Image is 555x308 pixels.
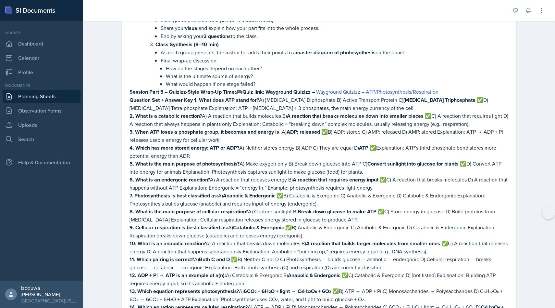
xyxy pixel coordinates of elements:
[129,96,193,104] strong: Question Set + Answer Key
[316,88,438,95] a: Wayground Quizizz – ATP/Photosynthesis/Respiration
[129,288,239,295] strong: 13. Which equation represents photosynthesis?
[129,112,509,128] p: A) A reaction that builds molecules B) C) A reaction that requires light D) A reaction that alway...
[166,80,509,88] p: What would happen if one stage failed?
[129,255,509,271] p: A) B) Neither C nor D C) Photosynthesis — builds glucose — anabolic — endergonic D) Cellular resp...
[298,208,384,215] strong: Break down glucose to make ATP ✅
[367,160,466,167] strong: Convert sunlight into glucose for plants ✅
[129,192,509,208] p: A) B) Catabolic & Exergonic C) Anabolic & Exergonic D) Catabolic & Endergonic Explanation: Photos...
[129,223,509,239] p: A) B) Anabolic & Endergonic C) Anabolic & Exergonic D) Catabolic & Endergonic Explanation: Respir...
[129,88,509,96] p: 🎮
[129,256,194,263] strong: 11. Which pairing is correct?
[129,112,202,120] strong: 2. What is a catabolic reaction?
[161,32,509,40] p: End by asking your to the class.
[129,176,509,192] p: A) A reaction that releases energy B) C) A reaction that breaks molecules D) A reaction that happ...
[185,24,199,32] strong: visual
[129,208,248,215] strong: 8. What is the main purpose of cellular respiration?
[129,96,509,112] p: A) [MEDICAL_DATA] Diphosphate B) Active Transport Protein C) D) [MEDICAL_DATA] Tetra-phosphate Ex...
[403,96,483,104] strong: [MEDICAL_DATA] Triphosphate ✅
[3,66,80,79] a: Profile
[129,240,206,247] strong: 10. What is an anabolic reaction?
[129,272,226,279] strong: 12. ADP + Pi → ATP is an example of a(n):
[129,271,509,287] p: A) Catabolic & Exergonic B) C) Catabolic & Exergonic D) [not listed] Explanation: Building ATP re...
[233,224,292,231] strong: Catabolic & Exergonic ✅
[3,83,80,88] div: Documents
[3,156,80,169] div: Help & Documentation
[161,57,509,64] p: Final wrap-up discussion:
[287,112,431,120] strong: A reaction that breaks molecules down into smaller pieces ✅
[161,24,509,32] p: Share your and explain how your part fits into the whole process.
[203,33,231,40] strong: 2 questions
[306,240,448,247] strong: A reaction that builds larger molecules from smaller ones ✅
[288,272,348,279] strong: Anabolic & Endergonic ✅
[129,287,509,303] p: A) B) ATP → ADP + Pi C) Monosaccharides → Polysaccharides D) C₆H₁₂O₆ + 6O₂ → 6CO₂ + 6H₂O + ATP Ex...
[129,176,210,183] strong: 6. What is an endergonic reaction?
[223,192,283,199] strong: Anabolic & Endergonic ✅
[129,88,222,96] strong: Session Part 3 – Quizizz-Style Wrap-Up
[296,49,376,56] strong: master diagram of photosynthesis
[155,41,219,48] strong: Class Synthesis (8–10 min)
[3,51,80,64] a: Calendar
[129,224,228,231] strong: 9. Cellular respiration is best classified as:
[161,48,509,57] p: As each group presents, the instructor adds their points to a on the board.
[242,88,315,96] strong: Quiz link: Wayground Quizizz –
[244,288,339,295] strong: 6CO₂ + 6H₂O + light → C₆H₁₂O₆ + 6O₂ ✅
[166,64,509,72] p: How do the stages depend on each other?
[194,96,259,104] strong: 1. What does ATP stand for?
[223,88,236,96] strong: Time:
[129,160,240,167] strong: 5. What is the main purpose of photosynthesis?
[3,104,80,117] a: Observation Forms
[21,285,78,298] div: Izoduwa [PERSON_NAME]
[21,298,78,304] div: [GEOGRAPHIC_DATA][US_STATE]
[129,239,509,255] p: A) A reaction that breaks down molecules B) C) A reaction that releases energy D) A reaction that...
[199,256,238,263] strong: Both C and D ✅
[129,128,509,144] p: A) B) ADP; stored C) AMP; released D) AMP; stored Explanation: ATP → ADP + Pi releases usable ene...
[129,192,218,199] strong: 7. Photosynthesis is best classified as:
[3,90,80,103] a: Planning Sheets
[129,208,509,223] p: A) Capture sunlight B) C) Store energy in glucose D) Build proteins from [MEDICAL_DATA] Explanati...
[287,128,328,136] strong: ADP; released ✅
[3,30,80,36] div: Leader
[359,144,376,152] strong: ATP ✅
[3,37,80,50] a: Dashboard
[129,128,282,136] strong: 3. When ATP loses a phosphate group, it becomes and energy is .
[293,176,386,183] strong: A reaction that requires energy input ✅
[166,72,509,80] p: What is the ultimate source of energy?
[3,133,80,146] a: Search
[3,118,80,131] a: Uploads
[129,144,509,160] p: A) Neither stores energy B) ADP C) They are equal D) Explanation: ATP’s third phosphate bond stor...
[129,160,509,176] p: A) Make oxygen only B) Break down glucose into ATP C) D) Convert ATP into energy for animals Expl...
[129,144,239,152] strong: 4. Which has more stored energy: ATP or ADP?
